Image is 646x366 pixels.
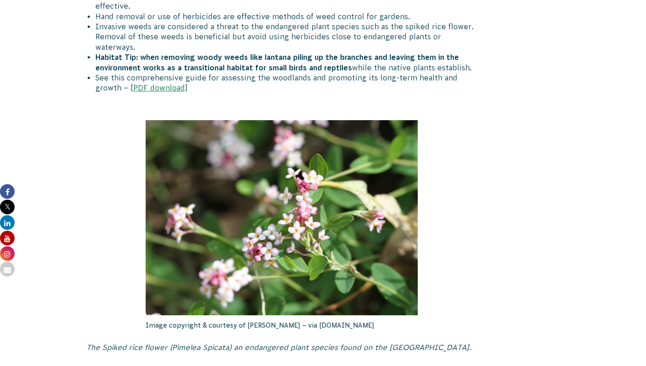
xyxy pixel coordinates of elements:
[352,64,472,72] span: while the native plants establish.
[146,120,418,315] img: Spiked Rice Flower - Pimelea Spicata
[95,12,410,21] span: Hand removal or use of herbicides are effective methods of weed control for gardens.
[95,22,473,51] span: Invasive weeds are considered a threat to the endangered plant species such as the spiked rice fl...
[95,74,457,92] span: See this comprehensive guide for assessing the woodlands and promoting its long-term health and g...
[95,53,459,71] span: when removing woody weeds like lantana piling up the branches and leaving them in the environment...
[86,343,472,351] span: The Spiked rice flower (Pimelea Spicata) an endangered plant species found on the [GEOGRAPHIC_DATA].
[95,53,138,61] span: Habitat Tip:
[133,84,185,92] a: PDF download
[146,315,418,335] p: Image copyright & courtesy of [PERSON_NAME] – via [DOMAIN_NAME]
